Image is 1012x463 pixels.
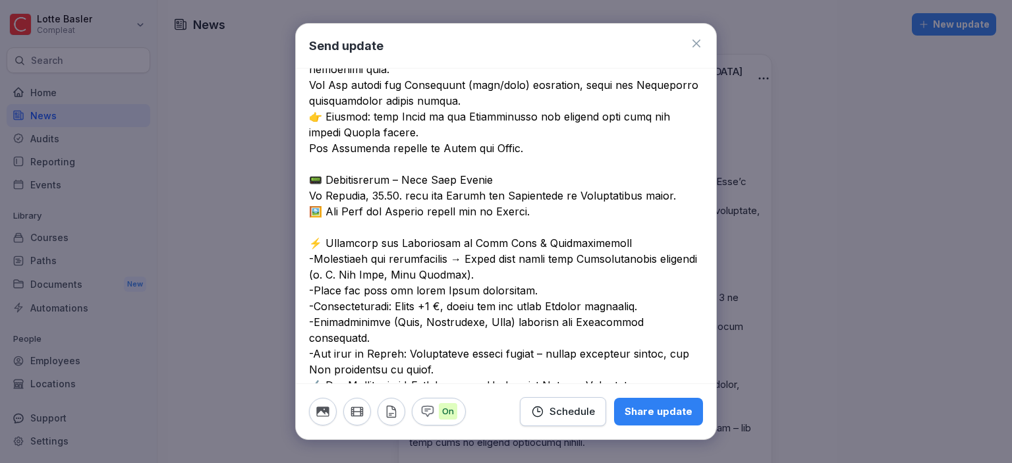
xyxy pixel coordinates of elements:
[412,398,466,425] button: On
[614,398,703,425] button: Share update
[531,404,595,419] div: Schedule
[625,404,692,419] div: Share update
[439,403,457,420] p: On
[309,37,383,55] h1: Send update
[520,397,606,426] button: Schedule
